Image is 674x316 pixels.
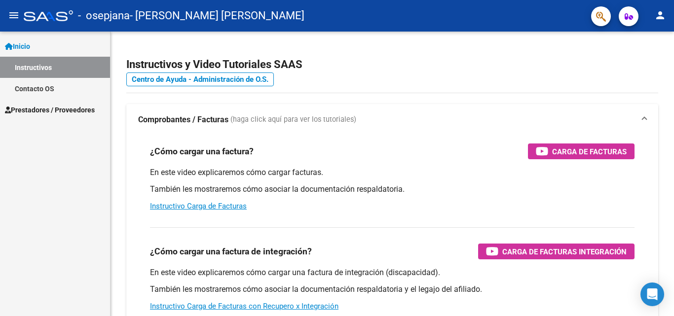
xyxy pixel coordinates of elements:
[150,144,254,158] h3: ¿Cómo cargar una factura?
[150,202,247,211] a: Instructivo Carga de Facturas
[150,284,635,295] p: También les mostraremos cómo asociar la documentación respaldatoria y el legajo del afiliado.
[78,5,130,27] span: - osepjana
[478,244,635,259] button: Carga de Facturas Integración
[150,267,635,278] p: En este video explicaremos cómo cargar una factura de integración (discapacidad).
[126,104,658,136] mat-expansion-panel-header: Comprobantes / Facturas (haga click aquí para ver los tutoriales)
[502,246,627,258] span: Carga de Facturas Integración
[5,41,30,52] span: Inicio
[5,105,95,115] span: Prestadores / Proveedores
[230,114,356,125] span: (haga click aquí para ver los tutoriales)
[138,114,228,125] strong: Comprobantes / Facturas
[150,167,635,178] p: En este video explicaremos cómo cargar facturas.
[150,302,338,311] a: Instructivo Carga de Facturas con Recupero x Integración
[150,245,312,258] h3: ¿Cómo cargar una factura de integración?
[552,145,627,158] span: Carga de Facturas
[126,72,274,86] a: Centro de Ayuda - Administración de O.S.
[150,184,635,195] p: También les mostraremos cómo asociar la documentación respaldatoria.
[640,282,664,306] div: Open Intercom Messenger
[654,9,666,21] mat-icon: person
[126,55,658,74] h2: Instructivos y Video Tutoriales SAAS
[130,5,304,27] span: - [PERSON_NAME] [PERSON_NAME]
[8,9,20,21] mat-icon: menu
[528,143,635,159] button: Carga de Facturas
